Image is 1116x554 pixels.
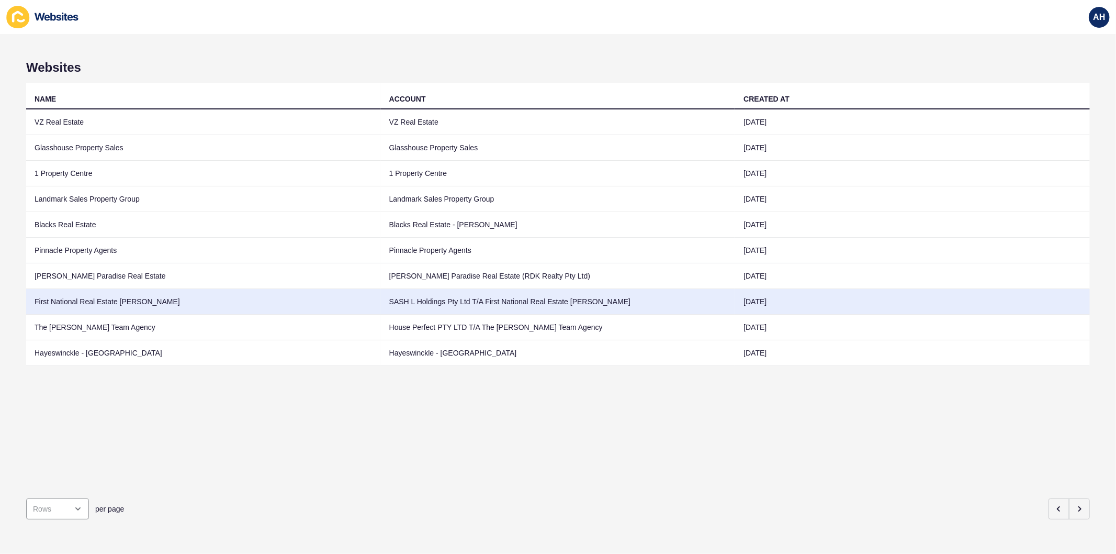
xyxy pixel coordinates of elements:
td: Pinnacle Property Agents [381,238,736,263]
td: [DATE] [735,315,1090,340]
td: Glasshouse Property Sales [381,135,736,161]
div: open menu [26,498,89,519]
td: Hayeswinckle - [GEOGRAPHIC_DATA] [381,340,736,366]
span: per page [95,504,124,514]
td: [DATE] [735,161,1090,186]
td: The [PERSON_NAME] Team Agency [26,315,381,340]
td: [DATE] [735,186,1090,212]
td: Pinnacle Property Agents [26,238,381,263]
td: VZ Real Estate [381,109,736,135]
td: [DATE] [735,289,1090,315]
div: NAME [35,94,56,104]
td: VZ Real Estate [26,109,381,135]
span: AH [1093,12,1105,23]
td: House Perfect PTY LTD T/A The [PERSON_NAME] Team Agency [381,315,736,340]
td: Blacks Real Estate [26,212,381,238]
td: [DATE] [735,263,1090,289]
div: ACCOUNT [389,94,426,104]
td: SASH L Holdings Pty Ltd T/A First National Real Estate [PERSON_NAME] [381,289,736,315]
td: First National Real Estate [PERSON_NAME] [26,289,381,315]
td: Blacks Real Estate - [PERSON_NAME] [381,212,736,238]
td: [PERSON_NAME] Paradise Real Estate [26,263,381,289]
td: [DATE] [735,340,1090,366]
h1: Websites [26,60,1090,75]
td: 1 Property Centre [26,161,381,186]
td: [DATE] [735,212,1090,238]
td: Hayeswinckle - [GEOGRAPHIC_DATA] [26,340,381,366]
td: [PERSON_NAME] Paradise Real Estate (RDK Realty Pty Ltd) [381,263,736,289]
td: [DATE] [735,109,1090,135]
td: [DATE] [735,135,1090,161]
td: [DATE] [735,238,1090,263]
td: Glasshouse Property Sales [26,135,381,161]
td: Landmark Sales Property Group [26,186,381,212]
td: Landmark Sales Property Group [381,186,736,212]
div: CREATED AT [743,94,790,104]
td: 1 Property Centre [381,161,736,186]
